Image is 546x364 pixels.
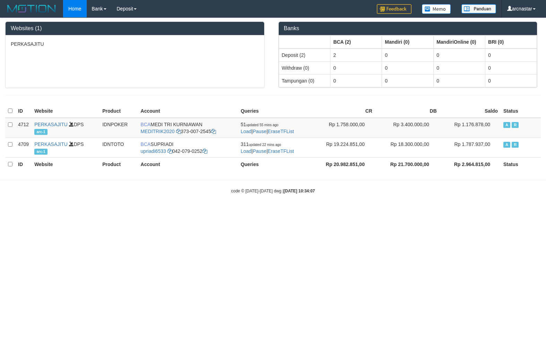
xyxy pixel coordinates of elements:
[330,61,382,74] td: 0
[434,61,485,74] td: 0
[434,74,485,87] td: 0
[485,74,537,87] td: 0
[32,138,99,157] td: DPS
[34,122,68,127] a: PERKASAJITU
[375,157,440,171] th: Rp 21.700.000,00
[382,35,434,49] th: Group: activate to sort column ascending
[11,41,259,47] p: PERKASAJITU
[253,129,267,134] a: Pause
[231,189,315,193] small: code © [DATE]-[DATE] dwg |
[485,49,537,62] td: 0
[32,157,99,171] th: Website
[311,104,375,118] th: CR
[141,148,166,154] a: upriadi6533
[279,35,330,49] th: Group: activate to sort column ascending
[461,4,496,14] img: panduan.png
[512,142,519,148] span: Running
[382,49,434,62] td: 0
[284,189,315,193] strong: [DATE] 10:34:07
[311,157,375,171] th: Rp 20.982.851,00
[279,74,330,87] td: Tampungan (0)
[503,122,510,128] span: Active
[382,74,434,87] td: 0
[382,61,434,74] td: 0
[34,149,47,155] span: arc-1
[279,61,330,74] td: Withdraw (0)
[440,157,501,171] th: Rp 2.964.815,00
[279,49,330,62] td: Deposit (2)
[241,148,251,154] a: Load
[99,157,138,171] th: Product
[176,129,181,134] a: Copy MEDITRIK2020 to clipboard
[141,122,151,127] span: BCA
[32,104,99,118] th: Website
[422,4,451,14] img: Button%20Memo.svg
[34,129,47,135] span: arc-1
[375,118,440,138] td: Rp 3.400.000,00
[434,49,485,62] td: 0
[311,118,375,138] td: Rp 1.758.000,00
[141,141,151,147] span: BCA
[253,148,267,154] a: Pause
[503,142,510,148] span: Active
[241,141,281,147] span: 311
[5,3,58,14] img: MOTION_logo.png
[138,157,238,171] th: Account
[246,123,278,127] span: updated 55 mins ago
[138,104,238,118] th: Account
[241,129,251,134] a: Load
[284,25,532,32] h3: Banks
[330,35,382,49] th: Group: activate to sort column ascending
[241,122,278,127] span: 51
[434,35,485,49] th: Group: activate to sort column ascending
[241,122,294,134] span: | |
[138,138,238,157] td: SUPRIADI 042-079-0252
[377,4,411,14] img: Feedback.jpg
[141,129,175,134] a: MEDITRIK2020
[238,157,311,171] th: Queries
[99,138,138,157] td: IDNTOTO
[211,129,216,134] a: Copy 3730072545 to clipboard
[202,148,207,154] a: Copy 0420790252 to clipboard
[485,61,537,74] td: 0
[501,157,541,171] th: Status
[15,157,32,171] th: ID
[138,118,238,138] td: MEDI TRI KURNIAWAN 373-007-2545
[15,104,32,118] th: ID
[440,138,501,157] td: Rp 1.787.937,00
[311,138,375,157] td: Rp 19.224.851,00
[15,138,32,157] td: 4709
[15,118,32,138] td: 4712
[34,141,68,147] a: PERKASAJITU
[11,25,259,32] h3: Websites (1)
[375,138,440,157] td: Rp 18.300.000,00
[268,129,294,134] a: EraseTFList
[375,104,440,118] th: DB
[32,118,99,138] td: DPS
[330,49,382,62] td: 2
[249,143,281,147] span: updated 22 mins ago
[440,118,501,138] td: Rp 1.176.878,00
[241,141,294,154] span: | |
[99,118,138,138] td: IDNPOKER
[512,122,519,128] span: Running
[268,148,294,154] a: EraseTFList
[501,104,541,118] th: Status
[99,104,138,118] th: Product
[485,35,537,49] th: Group: activate to sort column ascending
[238,104,311,118] th: Queries
[330,74,382,87] td: 0
[440,104,501,118] th: Saldo
[167,148,172,154] a: Copy upriadi6533 to clipboard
